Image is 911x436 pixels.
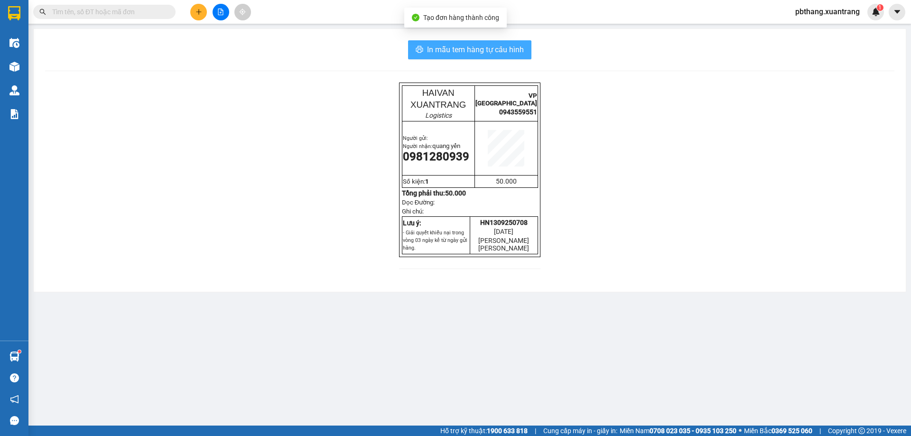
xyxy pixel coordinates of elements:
[893,8,902,16] span: caret-down
[416,46,423,55] span: printer
[402,189,466,197] strong: Tổng phải thu:
[410,100,466,110] span: XUANTRANG
[9,85,19,95] img: warehouse-icon
[478,237,529,252] span: [PERSON_NAME] [PERSON_NAME]
[425,178,429,185] span: 1
[23,5,56,15] span: HAIVAN
[9,38,19,48] img: warehouse-icon
[403,135,428,141] span: Người gửi:
[408,40,531,59] button: printerIn mẫu tem hàng tự cấu hình
[878,4,882,11] span: 1
[9,109,19,119] img: solution-icon
[543,426,617,436] span: Cung cấp máy in - giấy in:
[4,53,29,59] span: Người gửi:
[190,4,207,20] button: plus
[8,6,20,20] img: logo-vxr
[234,4,251,20] button: aim
[440,426,528,436] span: Hỗ trợ kỹ thuật:
[650,427,736,435] strong: 0708 023 035 - 0935 103 250
[445,189,466,197] span: 50.000
[33,60,47,67] span: khoa
[744,426,812,436] span: Miền Bắc
[620,426,736,436] span: Miền Nam
[487,427,528,435] strong: 1900 633 818
[772,427,812,435] strong: 0369 525 060
[39,9,46,15] span: search
[403,230,467,251] span: - Giải quyết khiếu nại trong vòng 03 ngày kể từ ngày gửi hàng.
[427,44,524,56] span: In mẫu tem hàng tự cấu hình
[195,9,202,15] span: plus
[4,61,47,67] span: Người nhận:
[535,426,536,436] span: |
[11,17,67,27] span: XUANTRANG
[10,416,19,425] span: message
[819,426,821,436] span: |
[858,427,865,434] span: copyright
[423,14,499,21] span: Tạo đơn hàng thành công
[480,219,528,226] span: HN1309250708
[9,62,19,72] img: warehouse-icon
[739,429,742,433] span: ⚪️
[494,228,513,235] span: [DATE]
[24,29,55,38] em: Logistics
[52,7,164,17] input: Tìm tên, số ĐT hoặc mã đơn
[422,88,455,98] span: HAIVAN
[4,68,70,81] span: 0987767521
[402,208,424,215] span: Ghi chú:
[499,108,537,116] span: 0943559551
[10,373,19,382] span: question-circle
[95,25,138,34] span: 0943559551
[402,199,435,206] span: Dọc Đường:
[18,350,21,353] sup: 1
[872,8,880,16] img: icon-new-feature
[432,142,460,149] span: quang yến
[475,92,537,107] span: VP [GEOGRAPHIC_DATA]
[425,111,452,119] em: Logistics
[403,178,429,185] span: Số kiện:
[239,9,246,15] span: aim
[9,352,19,362] img: warehouse-icon
[403,150,469,163] span: 0981280939
[496,177,517,185] span: 50.000
[788,6,867,18] span: pbthang.xuantrang
[403,219,421,227] strong: Lưu ý:
[213,4,229,20] button: file-add
[76,9,138,24] span: VP [GEOGRAPHIC_DATA]
[403,143,460,149] span: Người nhận:
[889,4,905,20] button: caret-down
[217,9,224,15] span: file-add
[877,4,883,11] sup: 1
[10,395,19,404] span: notification
[412,14,419,21] span: check-circle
